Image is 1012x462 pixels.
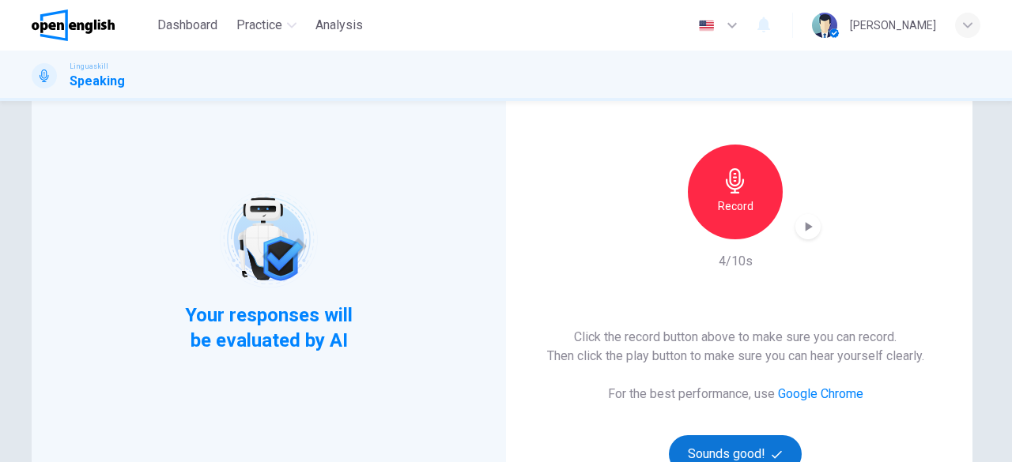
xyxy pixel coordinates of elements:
span: Practice [236,16,282,35]
img: Profile picture [812,13,837,38]
button: Record [688,145,783,239]
button: Dashboard [151,11,224,39]
span: Dashboard [157,16,217,35]
img: OpenEnglish logo [32,9,115,41]
span: Analysis [315,16,363,35]
h6: Click the record button above to make sure you can record. Then click the play button to make sur... [547,328,924,366]
a: OpenEnglish logo [32,9,151,41]
span: Linguaskill [70,61,108,72]
a: Google Chrome [778,386,863,401]
div: [PERSON_NAME] [850,16,936,35]
h6: For the best performance, use [608,385,863,404]
span: Your responses will be evaluated by AI [173,302,365,353]
img: robot icon [218,189,319,289]
h6: 4/10s [719,252,753,271]
img: en [697,20,716,32]
h1: Speaking [70,72,125,91]
button: Practice [230,11,303,39]
h6: Record [718,197,753,216]
button: Analysis [309,11,369,39]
